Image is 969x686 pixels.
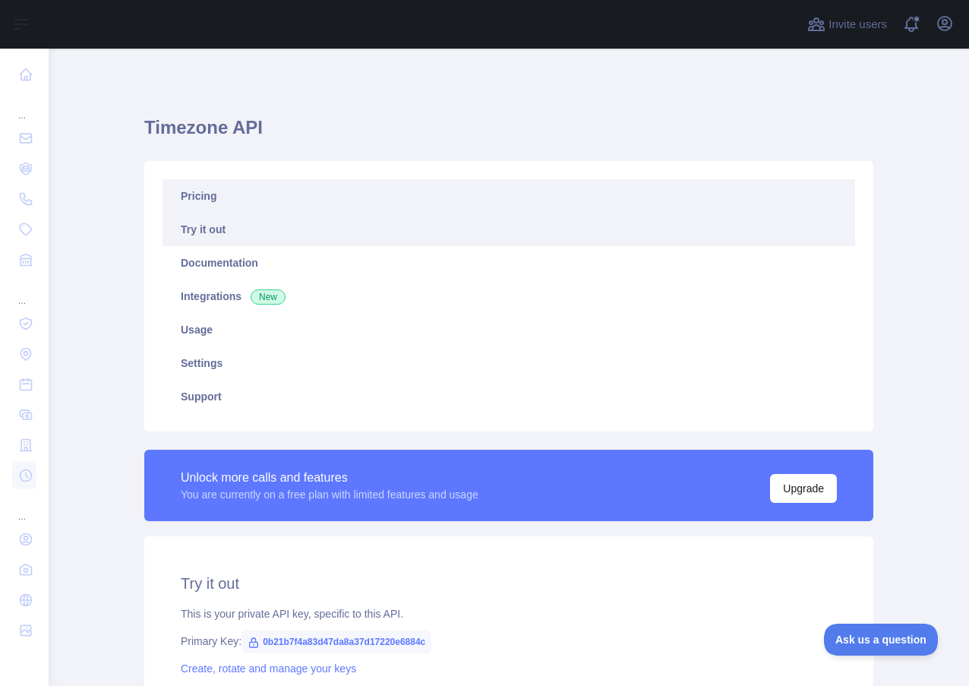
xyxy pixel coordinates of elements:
[181,573,837,594] h2: Try it out
[251,289,286,305] span: New
[163,380,855,413] a: Support
[144,115,873,152] h1: Timezone API
[181,487,478,502] div: You are currently on a free plan with limited features and usage
[163,280,855,313] a: Integrations New
[12,277,36,307] div: ...
[824,624,939,656] iframe: Toggle Customer Support
[163,179,855,213] a: Pricing
[12,492,36,523] div: ...
[181,634,837,649] div: Primary Key:
[181,662,356,675] a: Create, rotate and manage your keys
[163,246,855,280] a: Documentation
[181,606,837,621] div: This is your private API key, specific to this API.
[241,631,431,653] span: 0b21b7f4a83d47da8a37d17220e6884c
[770,474,837,503] button: Upgrade
[12,91,36,122] div: ...
[829,16,887,33] span: Invite users
[163,213,855,246] a: Try it out
[163,313,855,346] a: Usage
[804,12,890,36] button: Invite users
[163,346,855,380] a: Settings
[181,469,478,487] div: Unlock more calls and features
